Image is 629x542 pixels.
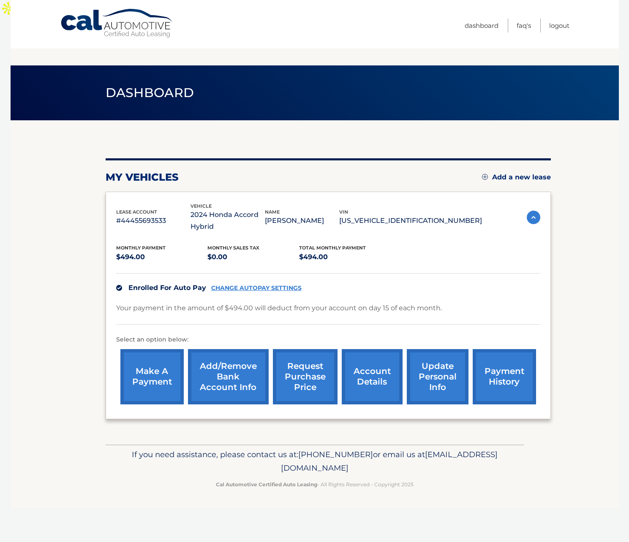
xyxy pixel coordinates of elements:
h2: my vehicles [106,171,179,184]
span: [PHONE_NUMBER] [298,450,373,459]
a: update personal info [407,349,468,404]
a: Cal Automotive [60,8,174,38]
span: Monthly Payment [116,245,166,251]
span: Monthly sales Tax [207,245,259,251]
p: Select an option below: [116,335,540,345]
a: request purchase price [273,349,338,404]
img: add.svg [482,174,488,180]
a: payment history [473,349,536,404]
a: Add/Remove bank account info [188,349,269,404]
span: Enrolled For Auto Pay [128,284,206,292]
img: accordion-active.svg [527,211,540,224]
span: vehicle [191,203,212,209]
span: Total Monthly Payment [299,245,366,251]
a: CHANGE AUTOPAY SETTINGS [211,285,302,292]
a: Logout [549,19,569,33]
p: [US_VEHICLE_IDENTIFICATION_NUMBER] [339,215,482,227]
p: 2024 Honda Accord Hybrid [191,209,265,233]
p: $494.00 [299,251,391,263]
a: make a payment [120,349,184,404]
p: If you need assistance, please contact us at: or email us at [111,448,518,475]
p: [PERSON_NAME] [265,215,339,227]
p: $0.00 [207,251,299,263]
span: vin [339,209,348,215]
span: name [265,209,280,215]
p: - All Rights Reserved - Copyright 2025 [111,480,518,489]
a: Dashboard [465,19,498,33]
p: Your payment in the amount of $494.00 will deduct from your account on day 15 of each month. [116,302,442,314]
span: lease account [116,209,157,215]
a: account details [342,349,403,404]
a: Add a new lease [482,173,551,182]
img: check.svg [116,285,122,291]
strong: Cal Automotive Certified Auto Leasing [216,481,317,488]
span: Dashboard [106,85,194,100]
p: #44455693533 [116,215,191,227]
p: $494.00 [116,251,208,263]
a: FAQ's [517,19,531,33]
